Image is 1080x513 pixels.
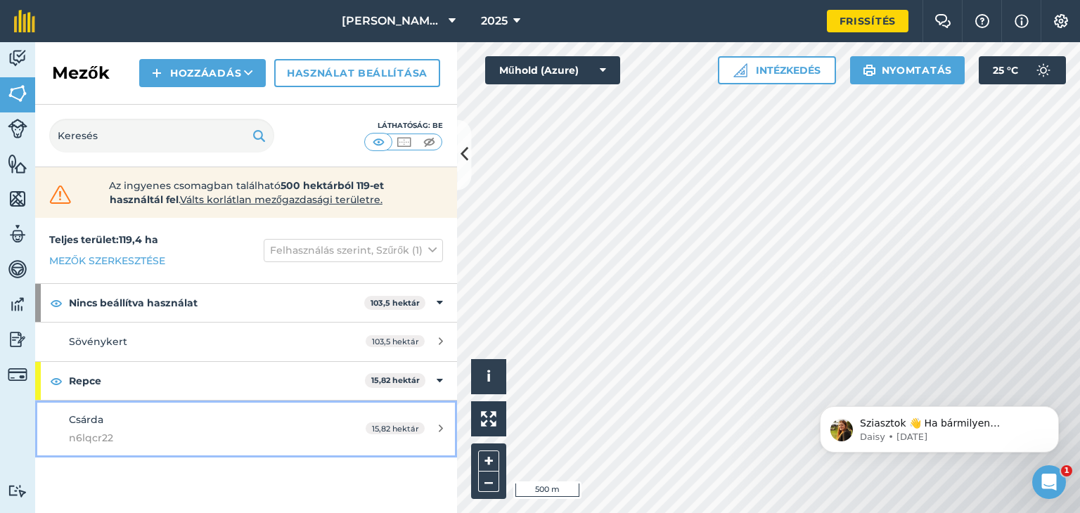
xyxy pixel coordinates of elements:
[827,10,908,32] a: Frissítés
[478,472,499,492] button: –
[485,56,620,84] button: Műhold (Azure)
[69,335,127,348] font: Sövénykert
[8,365,27,384] img: svg+xml;base64,PD94bWwgdmVyc2lvbj0iMS4wIiBlbmNvZGluZz0idXRmLTgiPz4KPCEtLSBHZW5lcmF0b3I6IEFkb2JlIE...
[49,253,165,268] a: Mezők szerkesztése
[8,294,27,315] img: svg+xml;base64,PD94bWwgdmVyc2lvbj0iMS4wIiBlbmNvZGluZz0idXRmLTgiPz4KPCEtLSBHZW5lcmF0b3I6IEFkb2JlIE...
[46,178,446,207] a: Az ingyenes csomagban található500 hektárból 119-et használtál fel.Válts korlátlan mezőgazdasági ...
[756,64,821,77] font: Intézkedés
[840,15,896,27] font: Frissítés
[1029,56,1057,84] img: svg+xml;base64,PD94bWwgdmVyc2lvbj0iMS4wIiBlbmNvZGluZz0idXRmLTgiPz4KPCEtLSBHZW5lcmF0b3I6IEFkb2JlIE...
[979,56,1066,84] button: 25 °C
[46,184,75,205] img: svg+xml;base64,PHN2ZyB4bWxucz0iaHR0cDovL3d3dy53My5vcmcvMjAwMC9zdmciIHdpZHRoPSIzMiIgaGVpZ2h0PSIzMC...
[481,411,496,427] img: Négy nyíl, egy balra fent, egy jobbra fent, egy jobbra lent és az utolsó balra lent mutat
[392,375,420,385] font: hektár
[35,362,457,400] div: Repce15,82 hektár
[850,56,965,84] button: Nyomtatás
[392,424,419,434] font: hektár
[49,119,274,152] input: Keresés
[61,54,243,67] p: Üzenet Daisytől, 3 nappal ezelőtt küldve
[487,368,491,385] span: i
[61,55,129,65] font: Daisy • [DATE]
[8,223,27,245] img: svg+xml;base64,PD94bWwgdmVyc2lvbj0iMS4wIiBlbmNvZGluZz0idXRmLTgiPz4KPCEtLSBHZW5lcmF0b3I6IEFkb2JlIE...
[49,254,165,267] font: Mezők szerkesztése
[35,401,457,457] a: Csárdan6lqcr2215,82 hektár
[109,179,281,192] font: Az ingyenes csomagban található
[50,372,63,389] img: svg+xml;base64,PHN2ZyB4bWxucz0iaHR0cDovL3d3dy53My5vcmcvMjAwMC9zdmciIHdpZHRoPSIxOCIgaGVpZ2h0PSIyNC...
[1032,465,1066,499] iframe: Élő chat az intercomon
[799,377,1080,475] iframe: Intercom értesítések
[8,153,27,174] img: svg+xml;base64,PHN2ZyB4bWxucz0iaHR0cDovL3d3dy53My5vcmcvMjAwMC9zdmciIHdpZHRoPSI1NiIgaGVpZ2h0PSI2MC...
[733,63,747,77] img: Vonalzó ikon
[145,233,158,246] font: ha
[8,83,27,104] img: svg+xml;base64,PHN2ZyB4bWxucz0iaHR0cDovL3d3dy53My5vcmcvMjAwMC9zdmciIHdpZHRoPSI1NiIgaGVpZ2h0PSI2MC...
[49,233,116,246] font: Teljes terület
[8,119,27,138] img: svg+xml;base64,PD94bWwgdmVyc2lvbj0iMS4wIiBlbmNvZGluZz0idXRmLTgiPz4KPCEtLSBHZW5lcmF0b3I6IEFkb2JlIE...
[116,233,119,246] font: :
[252,127,266,144] img: svg+xml;base64,PHN2ZyB4bWxucz0iaHR0cDovL3d3dy53My5vcmcvMjAwMC9zdmciIHdpZHRoPSIxOSIgaGVpZ2h0PSIyNC...
[179,193,180,206] font: .
[471,359,506,394] button: i
[371,298,390,308] font: 103,5
[1011,64,1018,77] font: C
[152,65,162,82] img: svg+xml;base64,PHN2ZyB4bWxucz0iaHR0cDovL3d3dy53My5vcmcvMjAwMC9zdmciIHdpZHRoPSIxNCIgaGVpZ2h0PSIyNC...
[392,337,419,346] font: hektár
[35,323,457,361] a: Sövénykert103,5 hektár
[392,298,420,308] font: hektár
[69,431,113,444] font: n6lqcr22
[420,135,438,149] img: svg+xml;base64,PHN2ZyB4bWxucz0iaHR0cDovL3d3dy53My5vcmcvMjAwMC9zdmciIHdpZHRoPSI1MCIgaGVpZ2h0PSI0MC...
[274,59,440,87] a: Használat beállítása
[478,450,499,472] button: +
[974,14,991,28] img: Egy kérdőjel ikon
[499,64,579,77] font: Műhold (Azure)
[8,484,27,498] img: svg+xml;base64,PD94bWwgdmVyc2lvbj0iMS4wIiBlbmNvZGluZz0idXRmLTgiPz4KPCEtLSBHZW5lcmF0b3I6IEFkb2JlIE...
[8,329,27,350] img: svg+xml;base64,PD94bWwgdmVyc2lvbj0iMS4wIiBlbmNvZGluZz0idXRmLTgiPz4KPCEtLSBHZW5lcmF0b3I6IEFkb2JlIE...
[119,233,142,246] font: 119,4
[170,67,241,79] font: Hozzáadás
[378,121,443,130] font: Láthatóság: Be
[61,41,238,108] font: Sziasztok 👋 Ha bármilyen kérdésetek van az árainkkal kapcsolatban, vagy hogy melyik csomag a megf...
[934,14,951,28] img: Két átfedésben lévő szövegbuborék, a bal oldali buborék előtérben van
[69,375,101,387] font: Repce
[1064,466,1069,475] font: 1
[993,64,1004,77] font: 25
[8,259,27,280] img: svg+xml;base64,PD94bWwgdmVyc2lvbj0iMS4wIiBlbmNvZGluZz0idXRmLTgiPz4KPCEtLSBHZW5lcmF0b3I6IEFkb2JlIE...
[69,413,103,426] font: Csárda
[50,294,63,311] img: svg+xml;base64,PHN2ZyB4bWxucz0iaHR0cDovL3d3dy53My5vcmcvMjAwMC9zdmciIHdpZHRoPSIxOCIgaGVpZ2h0PSIyNC...
[264,239,443,261] button: Felhasználás szerint, Szűrők (1)
[8,48,27,69] img: svg+xml;base64,PD94bWwgdmVyc2lvbj0iMS4wIiBlbmNvZGluZz0idXRmLTgiPz4KPCEtLSBHZW5lcmF0b3I6IEFkb2JlIE...
[69,297,198,309] font: Nincs beállítva használat
[481,14,508,27] font: 2025
[139,59,266,87] button: Hozzáadás
[1015,13,1029,30] img: svg+xml;base64,PHN2ZyB4bWxucz0iaHR0cDovL3d3dy53My5vcmcvMjAwMC9zdmciIHdpZHRoPSIxNyIgaGVpZ2h0PSIxNy...
[52,63,110,83] font: Mezők
[14,10,35,32] img: fieldmargin logó
[287,67,427,79] font: Használat beállítása
[395,135,413,149] img: svg+xml;base64,PHN2ZyB4bWxucz0iaHR0cDovL3d3dy53My5vcmcvMjAwMC9zdmciIHdpZHRoPSI1MCIgaGVpZ2h0PSI0MC...
[718,56,836,84] button: Intézkedés
[8,188,27,209] img: svg+xml;base64,PHN2ZyB4bWxucz0iaHR0cDovL3d3dy53My5vcmcvMjAwMC9zdmciIHdpZHRoPSI1NiIgaGVpZ2h0PSI2MC...
[370,135,387,149] img: svg+xml;base64,PHN2ZyB4bWxucz0iaHR0cDovL3d3dy53My5vcmcvMjAwMC9zdmciIHdpZHRoPSI1MCIgaGVpZ2h0PSI0MC...
[1053,14,1069,28] img: Fogaskerék ikon
[342,14,444,27] font: [PERSON_NAME].
[1007,64,1011,77] font: °
[35,284,457,322] div: Nincs beállítva használat103,5 hektár
[863,62,876,79] img: svg+xml;base64,PHN2ZyB4bWxucz0iaHR0cDovL3d3dy53My5vcmcvMjAwMC9zdmciIHdpZHRoPSIxOSIgaGVpZ2h0PSIyNC...
[270,244,423,256] font: Felhasználás szerint, Szűrők (1)
[372,337,390,346] font: 103,5
[180,193,382,206] font: Válts korlátlan mezőgazdasági területre.
[371,375,390,385] font: 15,82
[882,64,952,77] font: Nyomtatás
[372,424,390,434] font: 15,82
